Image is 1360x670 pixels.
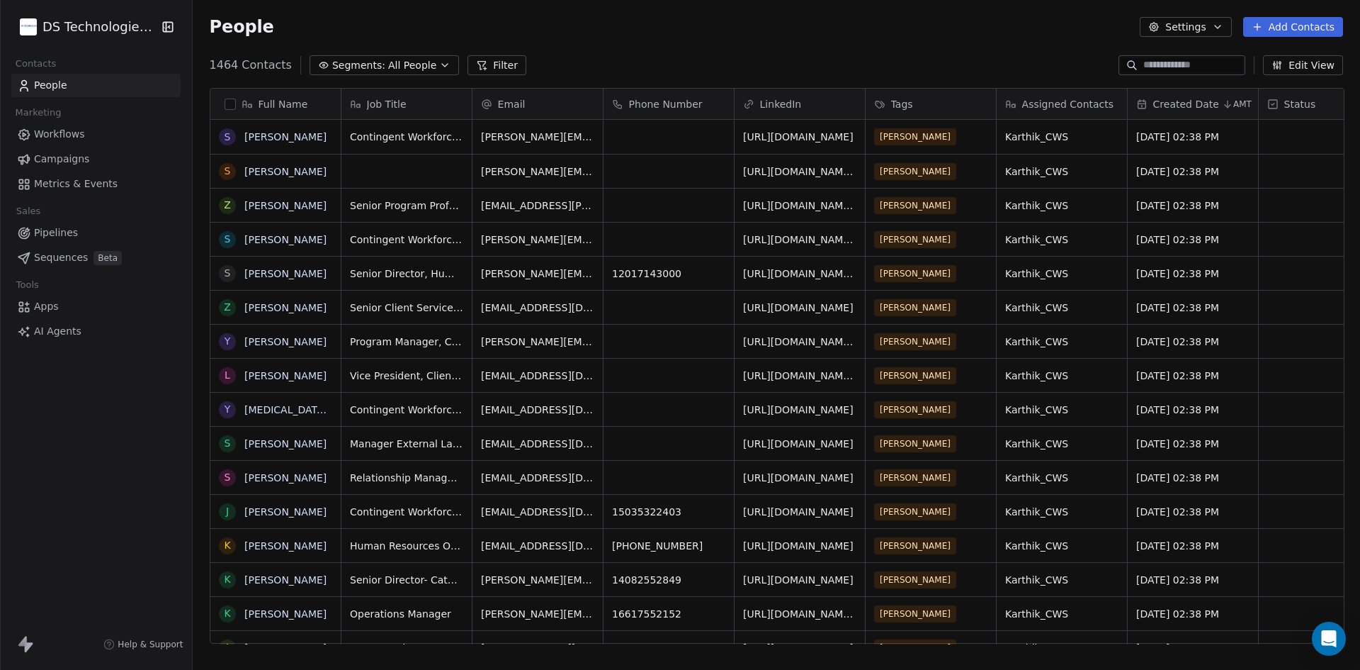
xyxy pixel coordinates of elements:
span: LinkedIn [760,97,802,111]
a: [PERSON_NAME] [244,608,327,620]
span: Sales [10,201,47,222]
span: Karthik_CWS [1005,641,1118,655]
a: [URL][DOMAIN_NAME] [743,574,854,586]
a: Pipelines [11,221,181,245]
a: [URL][DOMAIN_NAME][PERSON_NAME] [743,200,936,211]
a: [URL][DOMAIN_NAME][PERSON_NAME] [743,370,936,381]
div: Z [224,198,231,213]
span: Beta [93,251,122,265]
span: 16617552152 [612,607,725,621]
span: Help & Support [118,639,183,650]
a: People [11,74,181,97]
span: AI Agents [34,324,81,339]
span: [EMAIL_ADDRESS][PERSON_NAME][DOMAIN_NAME] [481,199,594,213]
a: [PERSON_NAME] [244,574,327,586]
a: [PERSON_NAME] [244,370,327,381]
div: J [225,640,228,655]
span: Metrics & Events [34,177,118,191]
span: Karthik_CWS [1005,267,1118,281]
div: K [224,538,230,553]
span: [PERSON_NAME] [874,605,956,622]
span: [PERSON_NAME] [874,640,956,657]
a: [URL][DOMAIN_NAME] [743,642,854,654]
span: 17816426200 [612,641,725,655]
span: Contacts [9,53,62,74]
span: Karthik_CWS [1005,335,1118,349]
button: Add Contacts [1243,17,1343,37]
a: [URL][DOMAIN_NAME][PERSON_NAME] [743,268,936,279]
span: Full Name [259,97,308,111]
div: Z [224,300,231,315]
span: Relationship Manager - Deloitte Open Talent [350,471,463,485]
div: Y [224,334,230,349]
a: [URL][DOMAIN_NAME] [743,540,854,552]
span: Marketing [9,102,67,123]
div: Email [472,89,603,119]
span: Pipelines [34,225,78,240]
span: [PERSON_NAME][EMAIL_ADDRESS][PERSON_NAME][DOMAIN_NAME] [481,233,594,247]
span: [DATE] 02:38 PM [1136,233,1249,247]
a: [PERSON_NAME] [244,234,327,245]
span: [EMAIL_ADDRESS][DOMAIN_NAME] [481,505,594,519]
a: Campaigns [11,147,181,171]
span: Karthik_CWS [1005,573,1118,587]
a: [PERSON_NAME] [244,200,327,211]
span: Karthik_CWS [1005,505,1118,519]
span: 15035322403 [612,505,725,519]
span: Karthik_CWS [1005,403,1118,417]
span: All People [388,58,436,73]
span: Sequences [34,250,88,265]
a: [PERSON_NAME] [244,642,327,654]
span: [PERSON_NAME] [874,128,956,145]
span: [DATE] 02:38 PM [1136,199,1249,213]
span: [PHONE_NUMBER] [612,539,725,553]
div: S [224,232,230,247]
span: [EMAIL_ADDRESS][DOMAIN_NAME] [481,471,594,485]
div: LinkedIn [735,89,865,119]
span: [DATE] 02:38 PM [1136,607,1249,621]
div: Tags [866,89,996,119]
span: [DATE] 02:38 PM [1136,539,1249,553]
a: [PERSON_NAME] [244,540,327,552]
span: Karthik_CWS [1005,369,1118,383]
span: Tags [891,97,913,111]
span: Program Manager, Contingent Labor [350,335,463,349]
span: Phone Number [629,97,703,111]
a: [PERSON_NAME] [244,438,327,450]
span: [DATE] 02:38 PM [1136,267,1249,281]
a: SequencesBeta [11,246,181,269]
span: [DATE] 02:38 PM [1136,301,1249,315]
span: Karthik_CWS [1005,437,1118,451]
div: S [224,130,230,145]
a: [PERSON_NAME] [244,506,327,518]
span: 1464 Contacts [210,57,292,74]
a: [URL][DOMAIN_NAME] [743,438,854,450]
span: [PERSON_NAME][EMAIL_ADDRESS][PERSON_NAME][DOMAIN_NAME] [481,267,594,281]
span: [PERSON_NAME][EMAIL_ADDRESS][PERSON_NAME][DOMAIN_NAME] [481,607,594,621]
span: People [210,16,274,38]
span: [PERSON_NAME] [874,163,956,180]
span: Contingent Workforce Specialist [350,403,463,417]
span: Human Resources Operations Program Manager [350,539,463,553]
span: [PERSON_NAME] [874,197,956,214]
span: [PERSON_NAME][EMAIL_ADDRESS][DOMAIN_NAME] [481,573,594,587]
span: Segments: [332,58,385,73]
span: Created Date [1153,97,1219,111]
span: Workflows [34,127,85,142]
a: [MEDICAL_DATA][PERSON_NAME] [244,404,409,415]
span: [PERSON_NAME] [874,401,956,418]
span: Assigned Contacts [1022,97,1114,111]
span: [DATE] 02:38 PM [1136,471,1249,485]
span: Manager External Labor Government Programs [350,437,463,451]
a: [URL][DOMAIN_NAME] [743,506,854,518]
button: Settings [1140,17,1231,37]
span: Operations Manager [350,607,463,621]
a: [PERSON_NAME] [244,336,327,347]
span: 14082552849 [612,573,725,587]
span: Karthik_CWS [1005,199,1118,213]
span: Email [498,97,526,111]
span: Status [1284,97,1316,111]
span: Karthik_CWS [1005,130,1118,144]
span: [DATE] 02:38 PM [1136,505,1249,519]
button: DS Technologies Inc [17,15,152,39]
